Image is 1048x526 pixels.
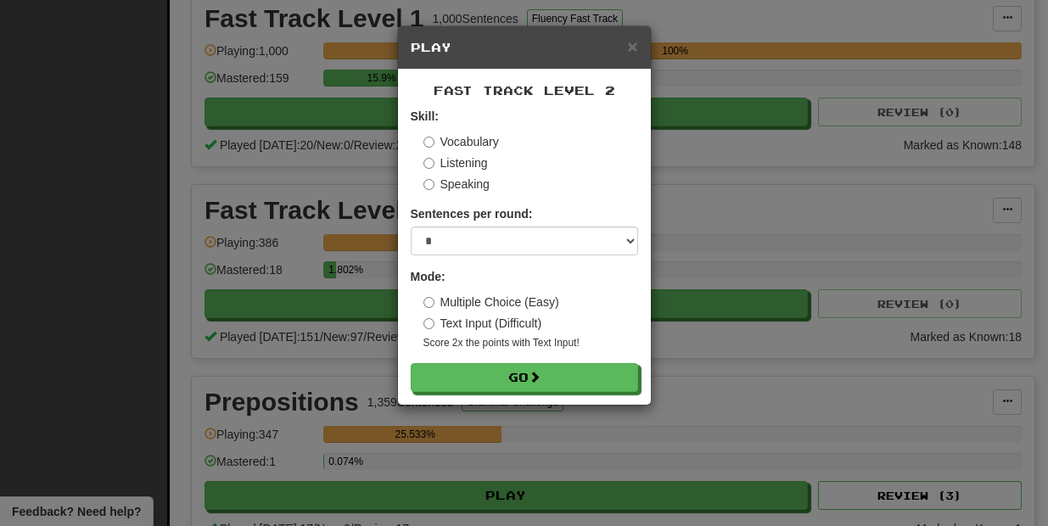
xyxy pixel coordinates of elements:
[627,36,637,56] span: ×
[423,318,434,329] input: Text Input (Difficult)
[423,336,638,350] small: Score 2x the points with Text Input !
[423,294,559,311] label: Multiple Choice (Easy)
[423,154,488,171] label: Listening
[627,37,637,55] button: Close
[411,270,446,283] strong: Mode:
[411,205,533,222] label: Sentences per round:
[423,133,499,150] label: Vocabulary
[423,179,434,190] input: Speaking
[423,297,434,308] input: Multiple Choice (Easy)
[423,315,542,332] label: Text Input (Difficult)
[411,39,638,56] h5: Play
[434,83,615,98] span: Fast Track Level 2
[411,363,638,392] button: Go
[423,137,434,148] input: Vocabulary
[411,109,439,123] strong: Skill:
[423,158,434,169] input: Listening
[423,176,490,193] label: Speaking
